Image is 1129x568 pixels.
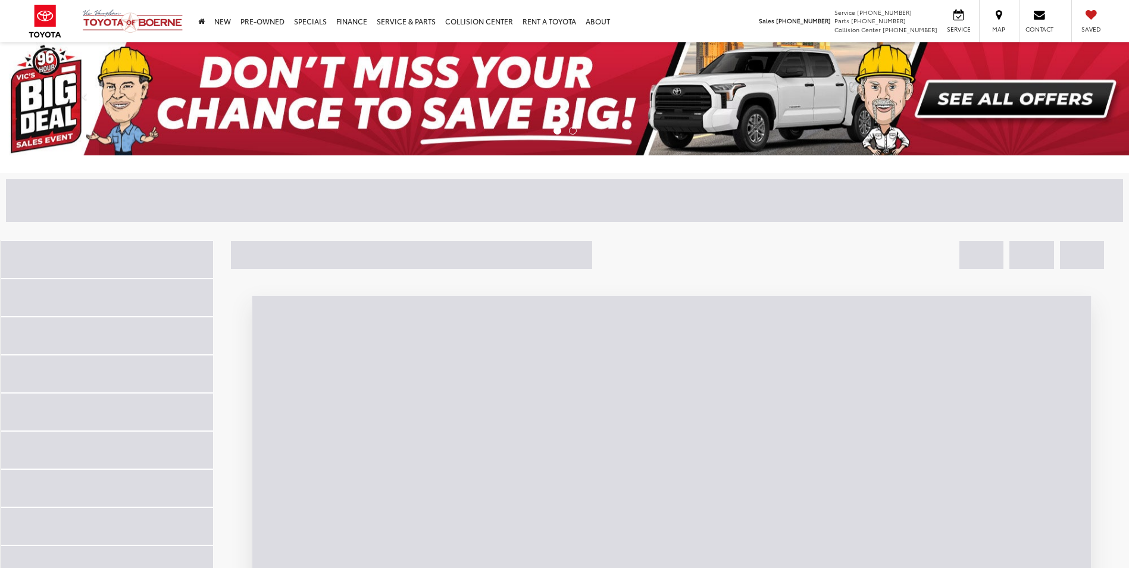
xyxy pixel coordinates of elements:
[986,25,1012,33] span: Map
[759,16,774,25] span: Sales
[834,25,881,34] span: Collision Center
[851,16,906,25] span: [PHONE_NUMBER]
[776,16,831,25] span: [PHONE_NUMBER]
[1025,25,1053,33] span: Contact
[834,16,849,25] span: Parts
[82,9,183,33] img: Vic Vaughan Toyota of Boerne
[945,25,972,33] span: Service
[883,25,937,34] span: [PHONE_NUMBER]
[1078,25,1104,33] span: Saved
[857,8,912,17] span: [PHONE_NUMBER]
[834,8,855,17] span: Service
